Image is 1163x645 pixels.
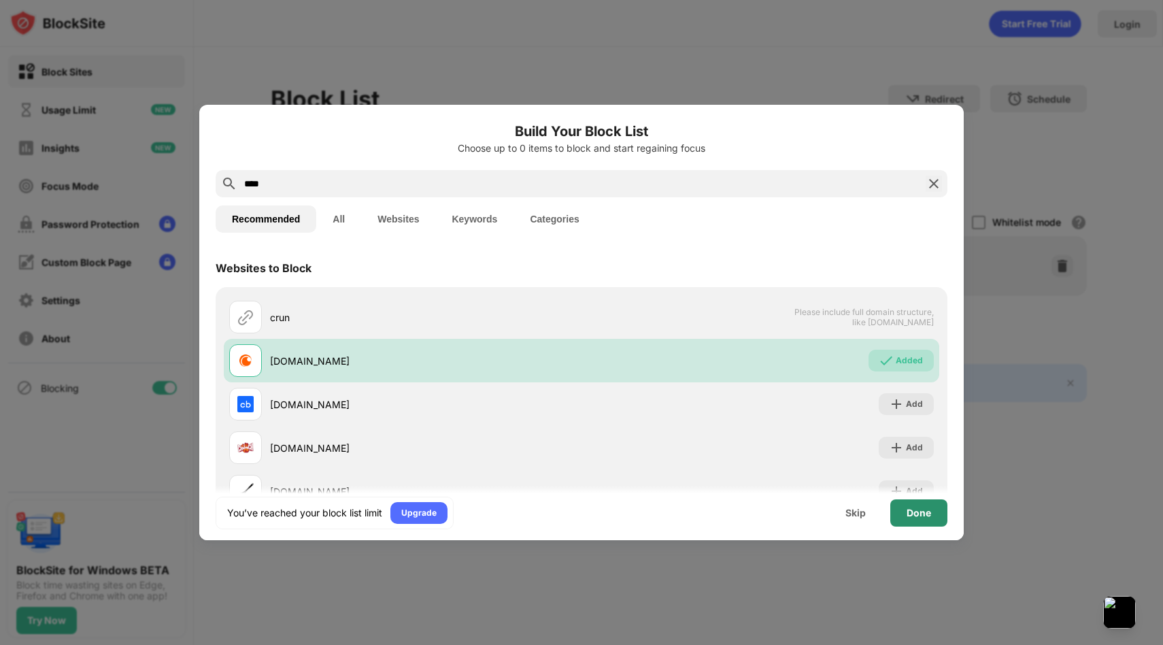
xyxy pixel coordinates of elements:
[237,352,254,369] img: favicons
[845,508,866,518] div: Skip
[216,143,947,154] div: Choose up to 0 items to block and start regaining focus
[906,484,923,498] div: Add
[906,397,923,411] div: Add
[237,440,254,456] img: favicons
[270,484,581,499] div: [DOMAIN_NAME]
[237,396,254,412] img: favicons
[237,309,254,325] img: url.svg
[216,205,316,233] button: Recommended
[513,205,595,233] button: Categories
[906,441,923,454] div: Add
[270,441,581,455] div: [DOMAIN_NAME]
[361,205,435,233] button: Websites
[794,307,934,327] span: Please include full domain structure, like [DOMAIN_NAME]
[270,310,581,325] div: crun
[216,121,947,142] h6: Build Your Block List
[270,397,581,412] div: [DOMAIN_NAME]
[237,483,254,499] img: favicons
[896,354,923,367] div: Added
[216,261,311,275] div: Websites to Block
[221,176,237,192] img: search.svg
[926,176,942,192] img: search-close
[316,205,361,233] button: All
[270,354,581,368] div: [DOMAIN_NAME]
[907,508,931,518] div: Done
[227,506,382,520] div: You’ve reached your block list limit
[401,506,437,520] div: Upgrade
[435,205,513,233] button: Keywords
